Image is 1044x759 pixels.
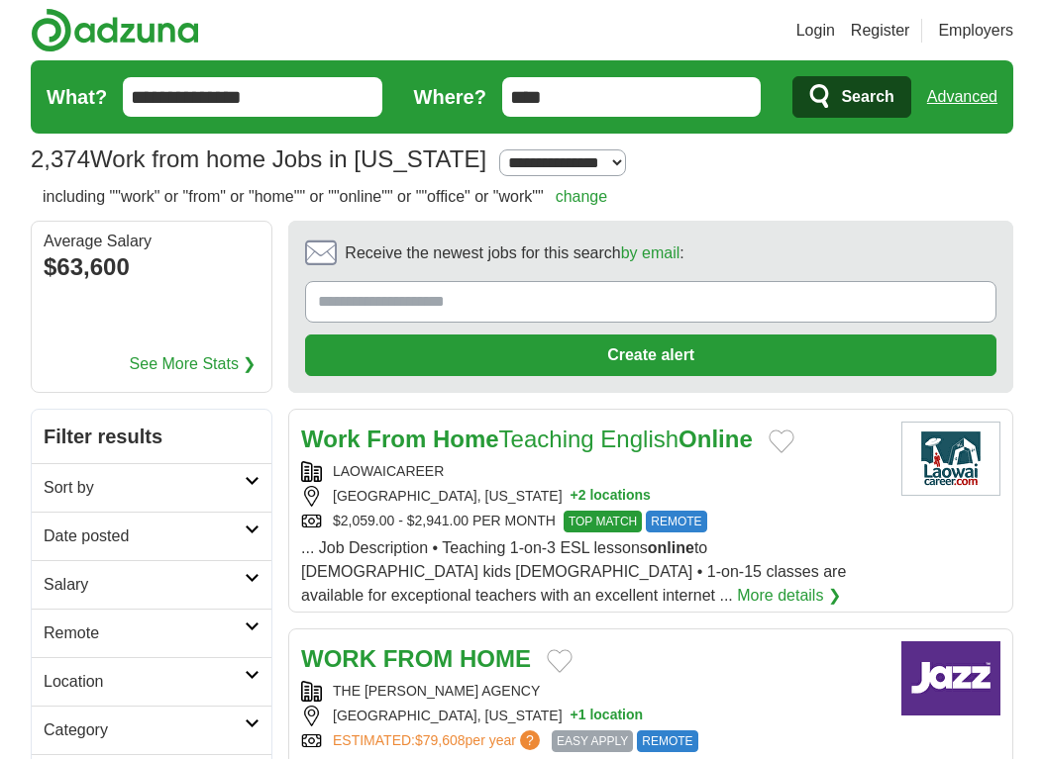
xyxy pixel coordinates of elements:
label: What? [47,82,107,112]
img: Adzuna logo [31,8,199,52]
h2: Remote [44,621,245,645]
a: Register [851,19,910,43]
span: REMOTE [637,730,697,752]
span: 2,374 [31,142,90,177]
span: ? [520,730,540,750]
a: More details ❯ [737,584,841,608]
span: EASY APPLY [552,730,633,752]
div: [GEOGRAPHIC_DATA], [US_STATE] [301,486,886,507]
a: Sort by [32,463,271,512]
h2: Filter results [32,410,271,463]
a: See More Stats ❯ [130,352,257,376]
h1: Work from home Jobs in [US_STATE] [31,145,486,172]
span: TOP MATCH [564,511,642,532]
div: Average Salary [44,234,260,249]
strong: Online [679,426,753,452]
span: Search [841,77,893,117]
h2: including ""work" or "from" or "home"" or ""online"" or ""office" or "work"" [43,185,607,209]
h2: Sort by [44,476,245,500]
strong: online [648,539,694,556]
a: by email [621,244,680,261]
a: Salary [32,560,271,609]
a: Category [32,706,271,754]
h2: Date posted [44,524,245,548]
a: Work From HomeTeaching EnglishOnline [301,426,753,452]
strong: From [366,426,426,452]
button: Create alert [305,334,996,376]
a: Remote [32,609,271,657]
div: $2,059.00 - $2,941.00 PER MONTH [301,511,886,532]
span: Receive the newest jobs for this search : [345,241,683,265]
a: Location [32,657,271,706]
a: Advanced [927,77,997,117]
a: ESTIMATED:$79,608per year? [333,730,544,752]
a: Login [796,19,835,43]
a: Date posted [32,512,271,560]
span: REMOTE [646,511,706,532]
div: LAOWAICAREER [301,461,886,482]
button: +1 location [571,706,644,726]
strong: HOME [460,645,531,672]
h2: Category [44,718,245,742]
strong: WORK [301,645,376,672]
button: Search [792,76,910,118]
strong: Work [301,426,361,452]
img: Company logo [901,422,1000,496]
img: Company logo [901,641,1000,715]
a: WORK FROM HOME [301,645,531,672]
a: Employers [938,19,1013,43]
strong: Home [433,426,499,452]
button: Add to favorite jobs [769,429,794,453]
h2: Location [44,670,245,694]
h2: Salary [44,573,245,597]
span: ... Job Description • Teaching 1-on-3 ESL lessons to [DEMOGRAPHIC_DATA] kids [DEMOGRAPHIC_DATA] •... [301,539,846,604]
a: change [556,188,608,205]
button: Add to favorite jobs [547,649,573,673]
label: Where? [414,82,486,112]
div: $63,600 [44,249,260,285]
div: [GEOGRAPHIC_DATA], [US_STATE] [301,706,886,726]
span: + [571,486,578,507]
div: THE [PERSON_NAME] AGENCY [301,681,886,702]
button: +2 locations [571,486,651,507]
span: + [571,706,578,726]
span: $79,608 [415,732,466,748]
strong: FROM [383,645,454,672]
